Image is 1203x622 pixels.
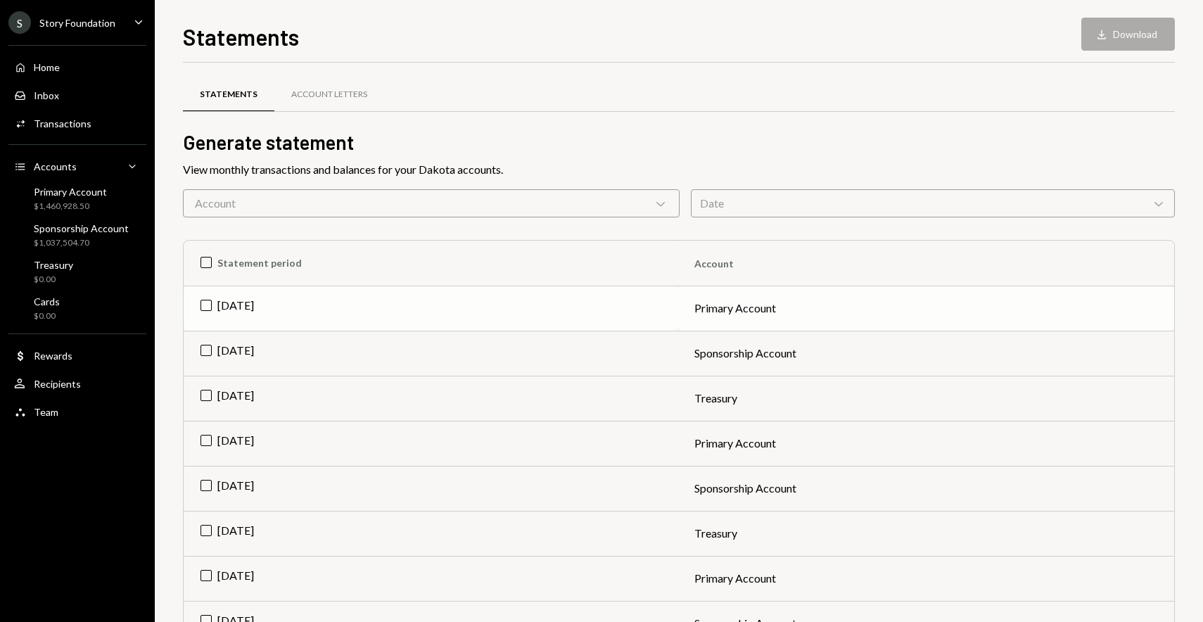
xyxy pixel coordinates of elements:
div: Transactions [34,118,91,129]
div: Rewards [34,350,72,362]
a: Accounts [8,153,146,179]
div: Home [34,61,60,73]
h2: Generate statement [183,129,1175,156]
a: Recipients [8,371,146,396]
a: Sponsorship Account$1,037,504.70 [8,218,146,252]
a: Home [8,54,146,80]
div: Story Foundation [39,17,115,29]
a: Cards$0.00 [8,291,146,325]
a: Team [8,399,146,424]
a: Statements [183,77,274,113]
div: View monthly transactions and balances for your Dakota accounts. [183,161,1175,178]
div: Accounts [34,160,77,172]
td: Primary Account [677,286,1174,331]
div: Recipients [34,378,81,390]
div: $0.00 [34,310,60,322]
div: $1,460,928.50 [34,201,107,212]
div: Cards [34,296,60,307]
td: Primary Account [677,556,1174,601]
div: Treasury [34,259,73,271]
h1: Statements [183,23,299,51]
div: $1,037,504.70 [34,237,129,249]
div: Account [183,189,680,217]
a: Transactions [8,110,146,136]
td: Sponsorship Account [677,331,1174,376]
a: Account Letters [274,77,384,113]
a: Primary Account$1,460,928.50 [8,182,146,215]
div: Account Letters [291,89,367,101]
div: Sponsorship Account [34,222,129,234]
div: Primary Account [34,186,107,198]
a: Treasury$0.00 [8,255,146,288]
td: Treasury [677,376,1174,421]
a: Rewards [8,343,146,368]
div: S [8,11,31,34]
a: Inbox [8,82,146,108]
div: Date [691,189,1175,217]
div: Inbox [34,89,59,101]
div: Team [34,406,58,418]
td: Treasury [677,511,1174,556]
td: Primary Account [677,421,1174,466]
div: $0.00 [34,274,73,286]
td: Sponsorship Account [677,466,1174,511]
div: Statements [200,89,257,101]
th: Account [677,241,1174,286]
